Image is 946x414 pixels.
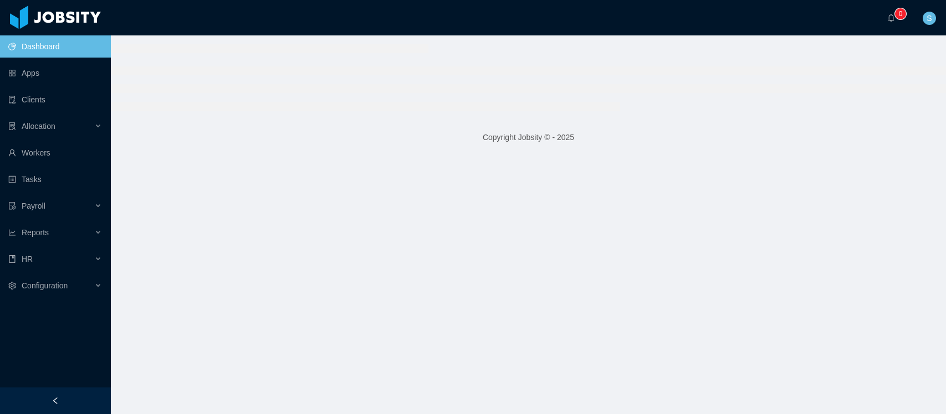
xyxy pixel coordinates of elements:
[927,12,932,25] span: S
[22,281,68,290] span: Configuration
[887,14,895,22] i: icon: bell
[8,202,16,210] i: icon: file-protect
[8,282,16,289] i: icon: setting
[8,62,102,84] a: icon: appstoreApps
[8,142,102,164] a: icon: userWorkers
[8,168,102,190] a: icon: profileTasks
[22,228,49,237] span: Reports
[8,255,16,263] i: icon: book
[8,35,102,58] a: icon: pie-chartDashboard
[8,89,102,111] a: icon: auditClients
[22,255,33,263] span: HR
[22,122,55,131] span: Allocation
[8,122,16,130] i: icon: solution
[8,229,16,236] i: icon: line-chart
[111,118,946,157] footer: Copyright Jobsity © - 2025
[895,8,906,19] sup: 0
[22,201,45,210] span: Payroll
